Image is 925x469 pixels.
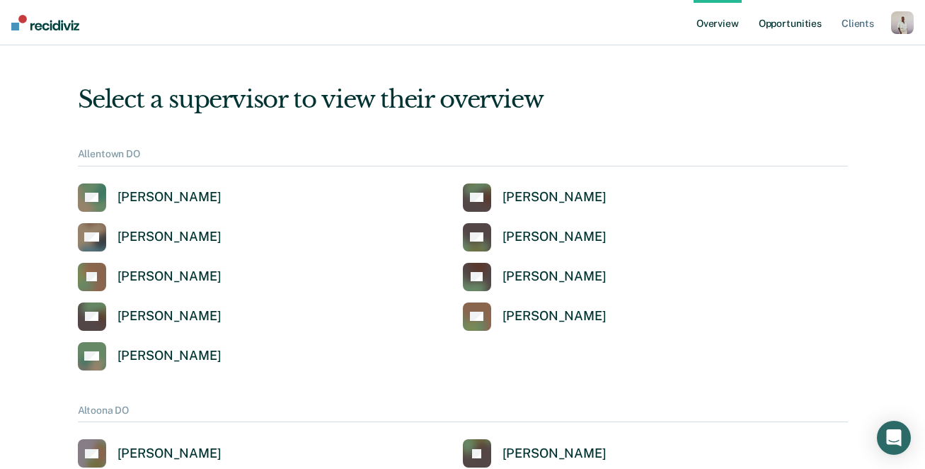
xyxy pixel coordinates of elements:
[502,189,607,205] div: [PERSON_NAME]
[117,189,222,205] div: [PERSON_NAME]
[877,421,911,455] div: Open Intercom Messenger
[502,446,607,462] div: [PERSON_NAME]
[117,229,222,245] div: [PERSON_NAME]
[11,15,79,30] img: Recidiviz
[502,308,607,324] div: [PERSON_NAME]
[78,85,848,114] div: Select a supervisor to view their overview
[463,303,607,331] a: [PERSON_NAME]
[78,439,222,468] a: [PERSON_NAME]
[463,263,607,291] a: [PERSON_NAME]
[463,183,607,212] a: [PERSON_NAME]
[78,263,222,291] a: [PERSON_NAME]
[78,148,848,166] div: Allentown DO
[78,183,222,212] a: [PERSON_NAME]
[78,342,222,371] a: [PERSON_NAME]
[117,269,222,285] div: [PERSON_NAME]
[463,439,607,468] a: [PERSON_NAME]
[78,223,222,252] a: [PERSON_NAME]
[78,405,848,423] div: Altoona DO
[502,229,607,245] div: [PERSON_NAME]
[117,446,222,462] div: [PERSON_NAME]
[117,308,222,324] div: [PERSON_NAME]
[117,348,222,364] div: [PERSON_NAME]
[78,303,222,331] a: [PERSON_NAME]
[502,269,607,285] div: [PERSON_NAME]
[463,223,607,252] a: [PERSON_NAME]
